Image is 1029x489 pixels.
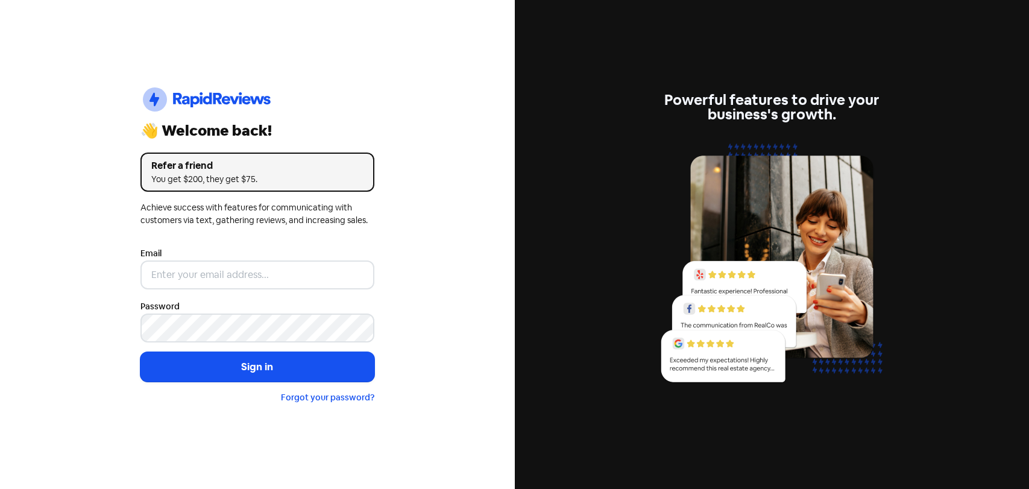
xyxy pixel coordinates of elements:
img: reviews [655,136,889,396]
a: Forgot your password? [281,392,374,403]
div: Refer a friend [151,159,363,173]
div: Powerful features to drive your business's growth. [655,93,889,122]
div: 👋 Welcome back! [140,124,374,138]
input: Enter your email address... [140,260,374,289]
div: You get $200, they get $75. [151,173,363,186]
label: Email [140,247,162,260]
div: Achieve success with features for communicating with customers via text, gathering reviews, and i... [140,201,374,227]
button: Sign in [140,352,374,382]
label: Password [140,300,180,313]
